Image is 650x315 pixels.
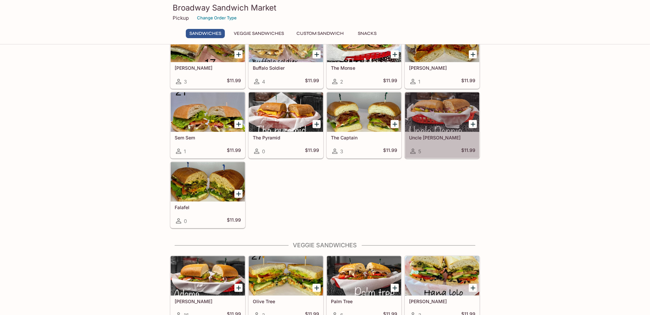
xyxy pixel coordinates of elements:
span: 3 [340,148,343,155]
h5: $11.99 [227,147,241,155]
h5: Olive Tree [253,299,319,304]
a: The Captain3$11.99 [327,92,401,158]
span: 3 [184,79,187,85]
div: The Monse [327,23,401,62]
button: Add Adams [234,284,243,292]
div: Uncle Dennis [405,92,479,132]
div: The Pyramid [249,92,323,132]
div: Palm Tree [327,256,401,296]
button: Add Palm Tree [391,284,399,292]
span: 0 [184,218,187,224]
button: Add Buffalo Soldier [313,50,321,59]
h5: $11.99 [305,78,319,85]
p: Pickup [173,15,189,21]
h5: The Pyramid [253,135,319,140]
button: Snacks [353,29,382,38]
div: George L. W. [171,23,245,62]
div: Buffalo Soldier [249,23,323,62]
h5: Uncle [PERSON_NAME] [409,135,475,140]
h5: $11.99 [383,78,397,85]
span: 5 [418,148,421,155]
h5: [PERSON_NAME] [409,299,475,304]
h5: $11.99 [305,147,319,155]
span: 4 [262,79,265,85]
h5: The Monse [331,65,397,71]
h5: $11.99 [383,147,397,155]
a: Buffalo Soldier4$11.99 [249,22,323,89]
button: Sandwiches [186,29,225,38]
button: Change Order Type [194,13,240,23]
h5: Palm Tree [331,299,397,304]
h5: [PERSON_NAME] [409,65,475,71]
a: Falafel0$11.99 [170,162,245,228]
button: Add Uncle Dennis [469,120,477,128]
button: Add The Pyramid [313,120,321,128]
div: Hana Lolo [405,256,479,296]
h5: [PERSON_NAME] [175,65,241,71]
button: Add The Captain [391,120,399,128]
h5: Falafel [175,205,241,210]
h5: Buffalo Soldier [253,65,319,71]
button: Add George L. W. [234,50,243,59]
h5: $11.99 [461,78,475,85]
h5: The Captain [331,135,397,140]
div: Adams [171,256,245,296]
h3: Broadway Sandwich Market [173,3,477,13]
h5: $11.99 [461,147,475,155]
a: [PERSON_NAME]3$11.99 [170,22,245,89]
button: Veggie Sandwiches [230,29,288,38]
a: [PERSON_NAME]1$11.99 [405,22,480,89]
h5: [PERSON_NAME] [175,299,241,304]
div: Sem Sem [171,92,245,132]
h5: $11.99 [227,78,241,85]
span: 1 [418,79,420,85]
button: Add The Monse [391,50,399,59]
button: Add Olive Tree [313,284,321,292]
button: Add Sem Sem [234,120,243,128]
h4: Veggie Sandwiches [170,242,480,249]
a: Sem Sem1$11.99 [170,92,245,158]
h5: Sem Sem [175,135,241,140]
button: Add Hana Lolo [469,284,477,292]
a: Uncle [PERSON_NAME]5$11.99 [405,92,480,158]
div: Olive Tree [249,256,323,296]
a: The Pyramid0$11.99 [249,92,323,158]
button: Add Waseem [469,50,477,59]
button: Add Falafel [234,190,243,198]
span: 2 [340,79,343,85]
span: 0 [262,148,265,155]
span: 1 [184,148,186,155]
button: Custom Sandwich [293,29,347,38]
h5: $11.99 [227,217,241,225]
div: Falafel [171,162,245,202]
div: Waseem [405,23,479,62]
div: The Captain [327,92,401,132]
a: The Monse2$11.99 [327,22,401,89]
